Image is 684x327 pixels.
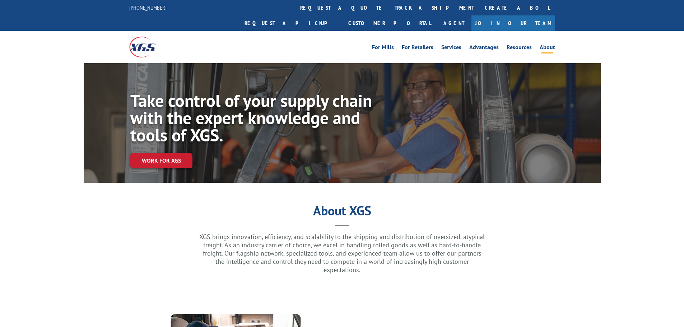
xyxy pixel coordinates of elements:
[130,153,192,168] a: Work for XGS
[343,15,436,31] a: Customer Portal
[540,45,555,52] a: About
[507,45,532,52] a: Resources
[469,45,499,52] a: Advantages
[441,45,461,52] a: Services
[471,15,555,31] a: Join Our Team
[84,206,601,219] h1: About XGS
[130,92,374,147] h1: Take control of your supply chain with the expert knowledge and tools of XGS.
[436,15,471,31] a: Agent
[129,4,167,11] a: [PHONE_NUMBER]
[199,233,486,274] p: XGS brings innovation, efficiency, and scalability to the shipping and distribution of oversized,...
[372,45,394,52] a: For Mills
[402,45,433,52] a: For Retailers
[239,15,343,31] a: Request a pickup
